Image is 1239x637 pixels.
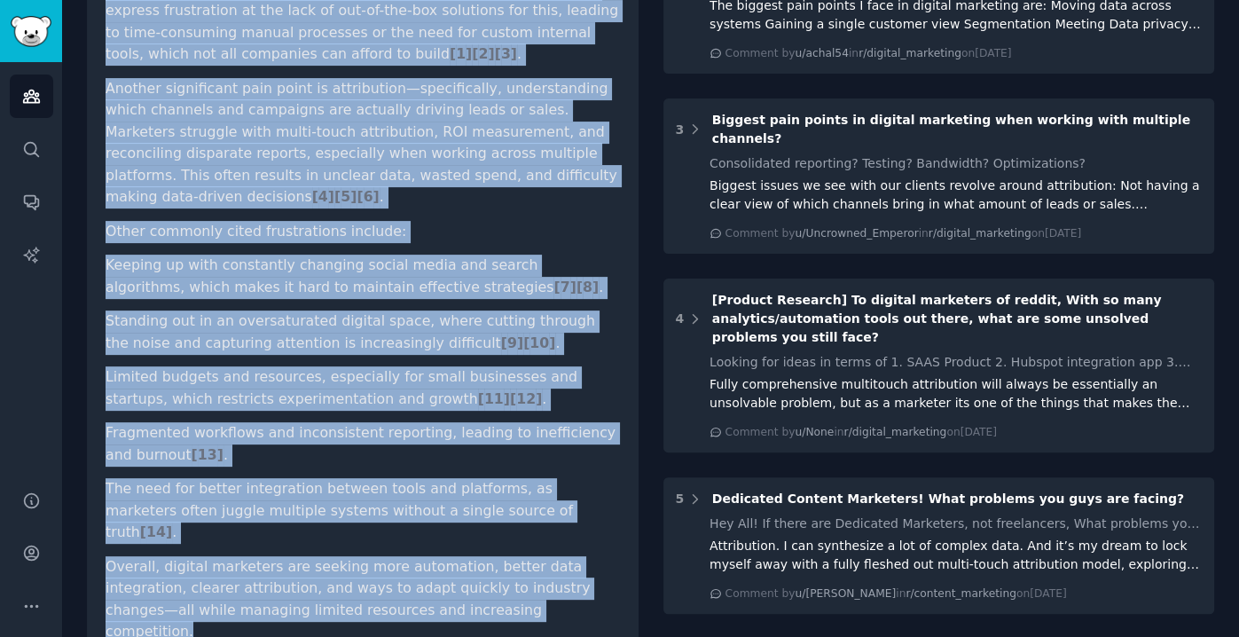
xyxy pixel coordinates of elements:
[795,426,834,438] span: u/None
[312,188,334,205] span: [ 4 ]
[795,227,918,240] span: u/Uncrowned_Emperor
[106,422,620,466] li: Fragmented workflows and inconsistent reporting, leading to inefficiency and burnout .
[478,390,510,407] span: [ 11 ]
[710,375,1202,413] div: Fully comprehensive multitouch attribution will always be essentially an unsolvable problem, but ...
[676,310,685,328] div: 4
[843,426,946,438] span: r/digital_marketing
[710,177,1202,214] div: Biggest issues we see with our clients revolve around attribution: Not having a clear view of whi...
[357,188,379,205] span: [ 6 ]
[929,227,1031,240] span: r/digital_marketing
[725,226,1082,242] div: Comment by in on [DATE]
[906,587,1016,600] span: r/content_marketing
[576,279,599,295] span: [ 8 ]
[472,45,494,62] span: [ 2 ]
[334,188,357,205] span: [ 5 ]
[676,490,685,508] div: 5
[725,425,997,441] div: Comment by in on [DATE]
[106,366,620,410] li: Limited budgets and resources, especially for small businesses and startups, which restricts expe...
[795,587,896,600] span: u/[PERSON_NAME]
[725,586,1067,602] div: Comment by in on [DATE]
[712,492,1184,506] span: Dedicated Content Marketers! What problems you guys are facing?
[11,16,51,47] img: GummySearch logo
[106,78,620,208] p: Another significant pain point is attribution—specifically, understanding which channels and camp...
[106,255,620,298] li: Keeping up with constantly changing social media and search algorithms, which makes it hard to ma...
[710,353,1202,372] div: Looking for ideas in terms of 1. SAAS Product 2. Hubspot integration app 3. Any kind of marketing...
[859,47,961,59] span: r/digital_marketing
[553,279,576,295] span: [ 7 ]
[140,523,172,540] span: [ 14 ]
[795,47,848,59] span: u/achal54
[106,221,620,243] p: Other commonly cited frustrations include:
[192,446,223,463] span: [ 13 ]
[712,293,1162,344] span: [Product Research] To digital marketers of reddit, With so many analytics/automation tools out th...
[495,45,517,62] span: [ 3 ]
[510,390,542,407] span: [ 12 ]
[106,478,620,544] li: The need for better integration between tools and platforms, as marketers often juggle multiple s...
[106,311,620,354] li: Standing out in an oversaturated digital space, where cutting through the noise and capturing att...
[450,45,472,62] span: [ 1 ]
[501,334,523,351] span: [ 9 ]
[710,154,1202,173] div: Consolidated reporting? Testing? Bandwidth? Optimizations?
[710,537,1202,574] div: Attribution. I can synthesize a lot of complex data. And it’s my dream to lock myself away with a...
[712,113,1190,145] span: Biggest pain points in digital marketing when working with multiple channels?
[676,121,685,139] div: 3
[523,334,555,351] span: [ 10 ]
[725,46,1012,62] div: Comment by in on [DATE]
[710,515,1202,533] div: Hey All! If there are Dedicated Marketers, not freelancers, What problems you guys are facing whe...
